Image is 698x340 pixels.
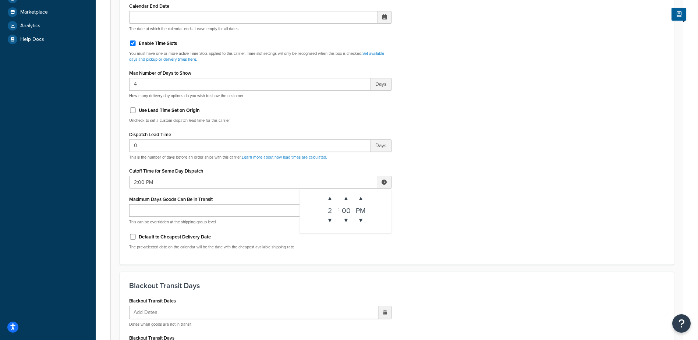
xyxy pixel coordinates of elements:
[323,213,337,228] span: ▼
[20,36,44,43] span: Help Docs
[354,213,368,228] span: ▼
[6,19,90,32] a: Analytics
[129,118,391,123] p: Uncheck to set a custom dispatch lead time for this carrier
[354,191,368,206] span: ▲
[129,281,665,290] h3: Blackout Transit Days
[129,168,203,174] label: Cutoff Time for Same Day Dispatch
[371,78,391,91] span: Days
[672,8,686,21] button: Show Help Docs
[339,206,354,213] div: 00
[129,298,176,304] label: Blackout Transit Dates
[339,191,354,206] span: ▲
[20,9,48,15] span: Marketplace
[139,107,200,114] label: Use Lead Time Set on Origin
[129,93,391,99] p: How many delivery day options do you wish to show the customer
[129,70,191,76] label: Max Number of Days to Show
[129,196,213,202] label: Maximum Days Goods Can Be in Transit
[129,322,391,327] p: Dates when goods are not in transit
[337,191,339,228] div: :
[323,206,337,213] div: 2
[6,6,90,19] a: Marketplace
[672,314,691,333] button: Open Resource Center
[323,191,337,206] span: ▲
[242,154,327,160] a: Learn more about how lead times are calculated.
[6,33,90,46] a: Help Docs
[139,234,211,240] label: Default to Cheapest Delivery Date
[131,306,167,319] span: Add Dates
[339,213,354,228] span: ▼
[129,51,391,62] p: You must have one or more active Time Slots applied to this carrier. Time slot settings will only...
[354,206,368,213] div: PM
[129,3,169,9] label: Calendar End Date
[129,155,391,160] p: This is the number of days before an order ships with this carrier.
[129,50,384,62] a: Set available days and pickup or delivery times here.
[129,132,171,137] label: Dispatch Lead Time
[129,26,391,32] p: The date at which the calendar ends. Leave empty for all dates
[139,40,177,47] label: Enable Time Slots
[129,244,391,250] p: The pre-selected date on the calendar will be the date with the cheapest available shipping rate
[371,139,391,152] span: Days
[20,23,40,29] span: Analytics
[129,219,391,225] p: This can be overridden at the shipping group level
